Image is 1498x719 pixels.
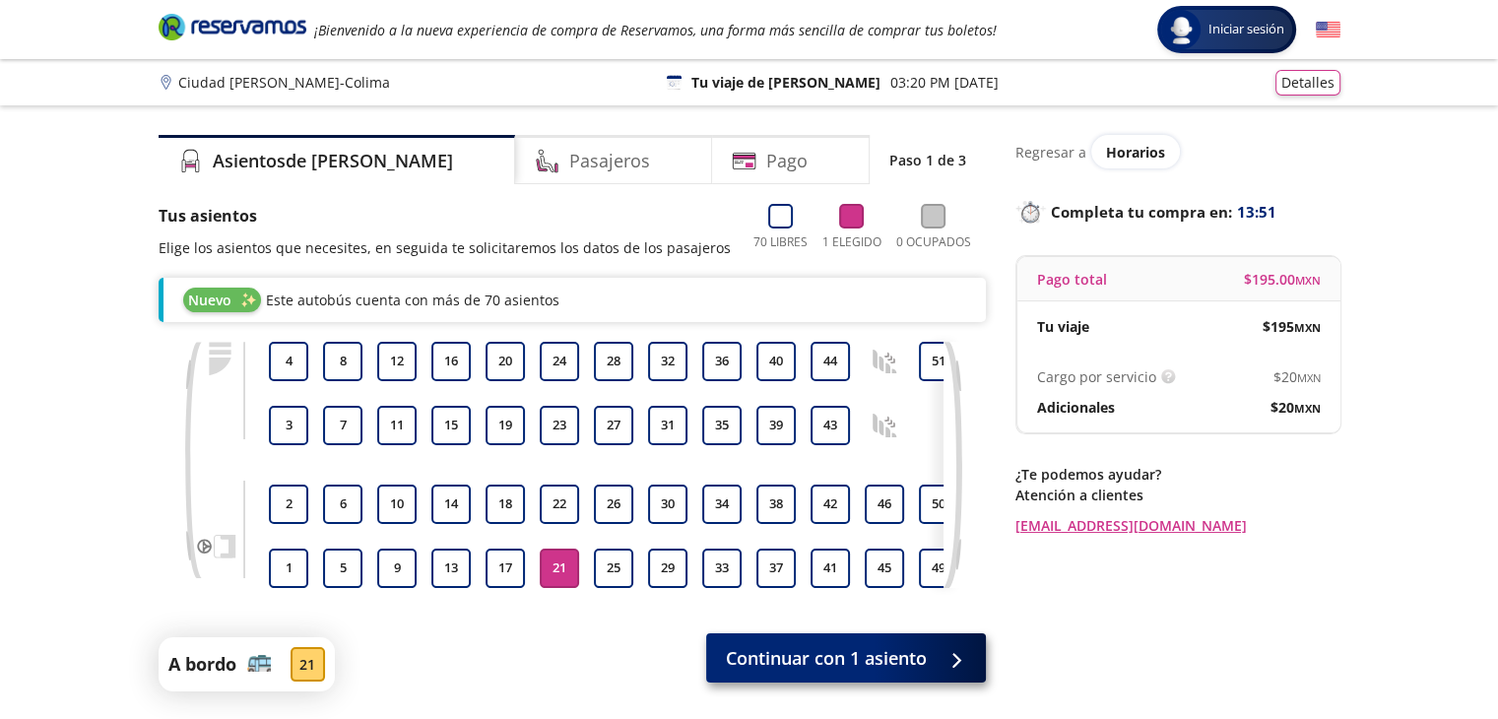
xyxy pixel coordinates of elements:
[323,549,362,588] button: 5
[159,237,731,258] p: Elige los asientos que necesites, en seguida te solicitaremos los datos de los pasajeros
[486,406,525,445] button: 19
[178,72,390,93] p: Ciudad [PERSON_NAME] - Colima
[1244,269,1321,290] span: $ 195.00
[753,233,808,251] p: 70 Libres
[213,148,453,174] h4: Asientos de [PERSON_NAME]
[594,342,633,381] button: 28
[1270,397,1321,418] span: $ 20
[691,72,880,93] p: Tu viaje de [PERSON_NAME]
[1295,273,1321,288] small: MXN
[377,406,417,445] button: 11
[266,290,559,310] p: Este autobús cuenta con más de 70 asientos
[377,485,417,524] button: 10
[314,21,997,39] em: ¡Bienvenido a la nueva experiencia de compra de Reservamos, una forma más sencilla de comprar tus...
[919,485,958,524] button: 50
[756,549,796,588] button: 37
[702,485,742,524] button: 34
[269,485,308,524] button: 2
[291,647,325,682] div: 21
[594,406,633,445] button: 27
[323,406,362,445] button: 7
[1294,401,1321,416] small: MXN
[1297,370,1321,385] small: MXN
[594,549,633,588] button: 25
[1201,20,1292,39] span: Iniciar sesión
[648,485,687,524] button: 30
[756,406,796,445] button: 39
[486,342,525,381] button: 20
[188,290,231,310] span: Nuevo
[540,485,579,524] button: 22
[377,342,417,381] button: 12
[811,549,850,588] button: 41
[431,342,471,381] button: 16
[486,485,525,524] button: 18
[1273,366,1321,387] span: $ 20
[702,406,742,445] button: 35
[1015,464,1340,485] p: ¿Te podemos ayudar?
[540,342,579,381] button: 24
[702,549,742,588] button: 33
[1015,142,1086,163] p: Regresar a
[431,549,471,588] button: 13
[706,633,986,683] button: Continuar con 1 asiento
[919,342,958,381] button: 51
[377,549,417,588] button: 9
[1263,316,1321,337] span: $ 195
[865,485,904,524] button: 46
[1237,201,1276,224] span: 13:51
[1037,366,1156,387] p: Cargo por servicio
[540,406,579,445] button: 23
[269,406,308,445] button: 3
[1037,269,1107,290] p: Pago total
[1015,135,1340,168] div: Regresar a ver horarios
[1316,18,1340,42] button: English
[486,549,525,588] button: 17
[323,485,362,524] button: 6
[1015,515,1340,536] a: [EMAIL_ADDRESS][DOMAIN_NAME]
[648,549,687,588] button: 29
[811,406,850,445] button: 43
[756,485,796,524] button: 38
[159,12,306,47] a: Brand Logo
[269,549,308,588] button: 1
[648,342,687,381] button: 32
[159,12,306,41] i: Brand Logo
[896,233,971,251] p: 0 Ocupados
[1275,70,1340,96] button: Detalles
[726,645,927,672] span: Continuar con 1 asiento
[1037,397,1115,418] p: Adicionales
[1106,143,1165,162] span: Horarios
[159,204,731,228] p: Tus asientos
[431,406,471,445] button: 15
[756,342,796,381] button: 40
[766,148,808,174] h4: Pago
[431,485,471,524] button: 14
[1294,320,1321,335] small: MXN
[1384,605,1478,699] iframe: Messagebird Livechat Widget
[822,233,881,251] p: 1 Elegido
[811,485,850,524] button: 42
[168,651,236,678] p: A bordo
[919,549,958,588] button: 49
[648,406,687,445] button: 31
[1015,198,1340,226] p: Completa tu compra en :
[890,72,999,93] p: 03:20 PM [DATE]
[889,150,966,170] p: Paso 1 de 3
[1037,316,1089,337] p: Tu viaje
[540,549,579,588] button: 21
[269,342,308,381] button: 4
[702,342,742,381] button: 36
[865,549,904,588] button: 45
[811,342,850,381] button: 44
[323,342,362,381] button: 8
[1015,485,1340,505] p: Atención a clientes
[594,485,633,524] button: 26
[569,148,650,174] h4: Pasajeros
